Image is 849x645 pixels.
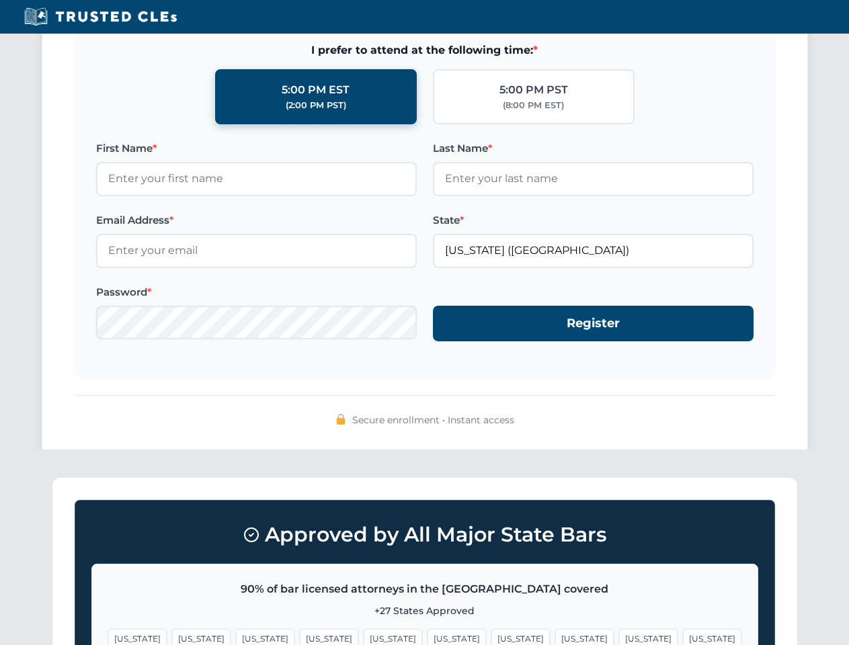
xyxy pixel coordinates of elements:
[499,81,568,99] div: 5:00 PM PST
[108,580,741,598] p: 90% of bar licensed attorneys in the [GEOGRAPHIC_DATA] covered
[282,81,350,99] div: 5:00 PM EST
[335,414,346,425] img: 🔒
[20,7,181,27] img: Trusted CLEs
[108,603,741,618] p: +27 States Approved
[286,99,346,112] div: (2:00 PM PST)
[433,306,754,341] button: Register
[96,212,417,228] label: Email Address
[433,234,754,267] input: Florida (FL)
[96,140,417,157] label: First Name
[96,234,417,267] input: Enter your email
[352,413,514,427] span: Secure enrollment • Instant access
[503,99,564,112] div: (8:00 PM EST)
[433,212,754,228] label: State
[96,42,754,59] span: I prefer to attend at the following time:
[96,284,417,300] label: Password
[96,162,417,196] input: Enter your first name
[433,162,754,196] input: Enter your last name
[91,517,758,553] h3: Approved by All Major State Bars
[433,140,754,157] label: Last Name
